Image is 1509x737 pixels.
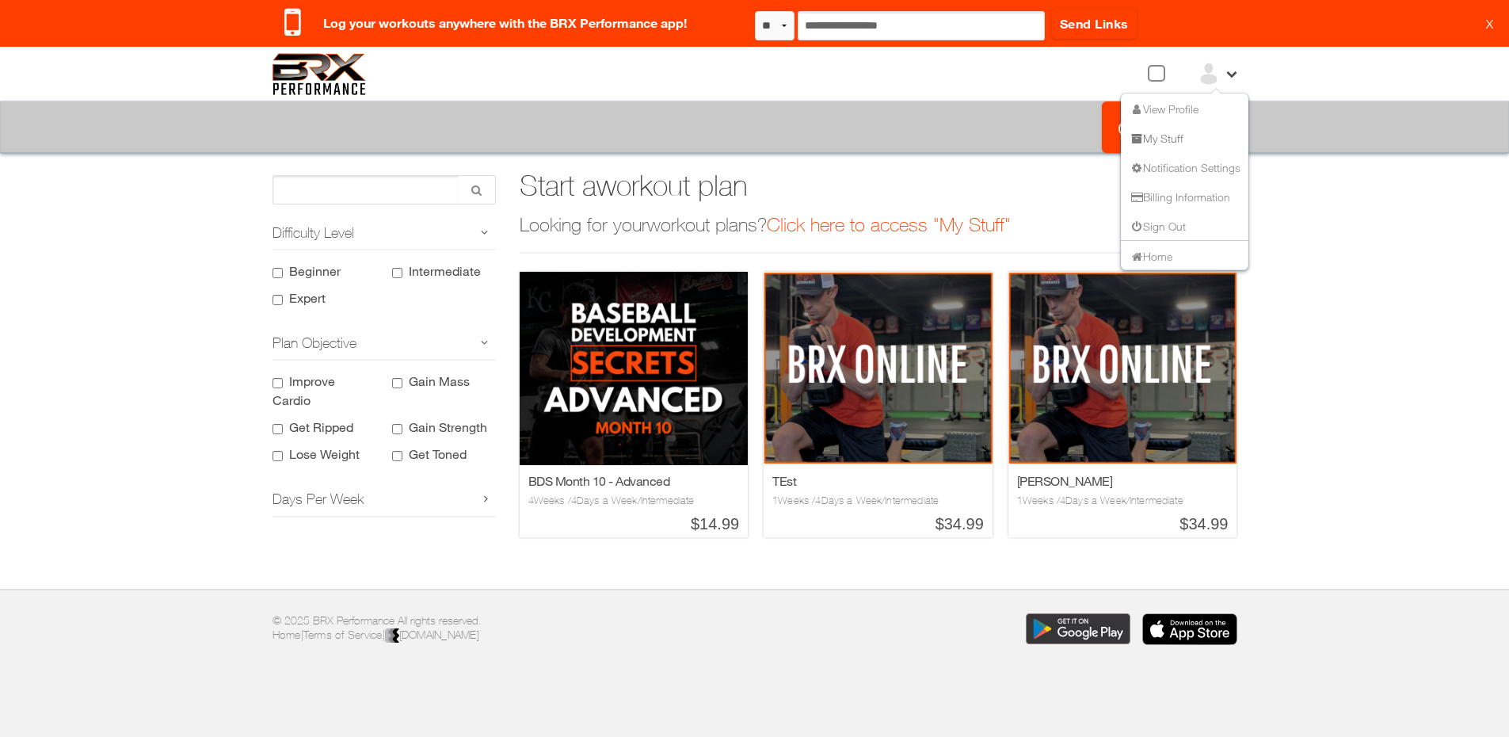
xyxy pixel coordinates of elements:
img: Profile [764,272,993,465]
strong: $ 34.99 [1017,512,1229,533]
img: Profile [1008,272,1237,465]
a: Billing Information [1129,189,1230,203]
h3: 1 Weeks / 4 Days a Week / Intermediate [1017,494,1229,508]
a: BDS Month 10 - Advanced [528,473,670,488]
a: Terms of Service [303,628,383,641]
img: Profile [520,272,749,465]
a: Send Links [1052,8,1137,39]
h2: Days Per Week [272,483,496,517]
label: Get Ripped [289,419,353,434]
strong: $ 34.99 [772,512,984,533]
img: Download the BRX Performance app for Google Play [1026,613,1130,645]
a: [PERSON_NAME] [1017,473,1113,488]
label: Improve Cardio [272,373,335,407]
a: Log Workout [1102,101,1237,153]
a: Notification Settings [1129,160,1240,174]
h2: Start a workout plan [520,175,1237,197]
label: Intermediate [409,263,481,278]
h3: 4 Weeks / 4 Days a Week / Intermediate [528,494,740,508]
a: My Stuff [1129,131,1183,144]
a: Home [272,628,301,641]
h2: Plan Objective [272,326,496,361]
a: [DOMAIN_NAME] [385,628,479,641]
a: Sign Out [1129,219,1186,232]
strong: $ 14.99 [528,512,740,533]
label: Gain Strength [409,419,487,434]
a: X [1486,16,1493,32]
img: colorblack-fill [385,628,399,644]
label: Beginner [289,263,341,278]
a: Home [1129,249,1172,262]
label: Get Toned [409,446,467,461]
h3: 1 Weeks / 4 Days a Week / Intermediate [772,494,984,508]
p: © 2025 BRX Performance All rights reserved. | | [272,613,743,644]
img: ex-default-user.svg [1197,62,1221,86]
img: Download the BRX Performance app for iOS [1142,613,1237,645]
label: Gain Mass [409,373,470,388]
img: 6f7da32581c89ca25d665dc3aae533e4f14fe3ef_original.svg [272,53,367,95]
h2: Difficulty Level [272,216,496,250]
a: Click here to access "My Stuff" [767,213,1011,235]
h1: Looking for your workout plans ? [520,215,1237,254]
label: Expert [289,290,326,305]
a: TEst [772,473,796,488]
a: View Profile [1129,101,1198,115]
label: Lose Weight [289,446,360,461]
